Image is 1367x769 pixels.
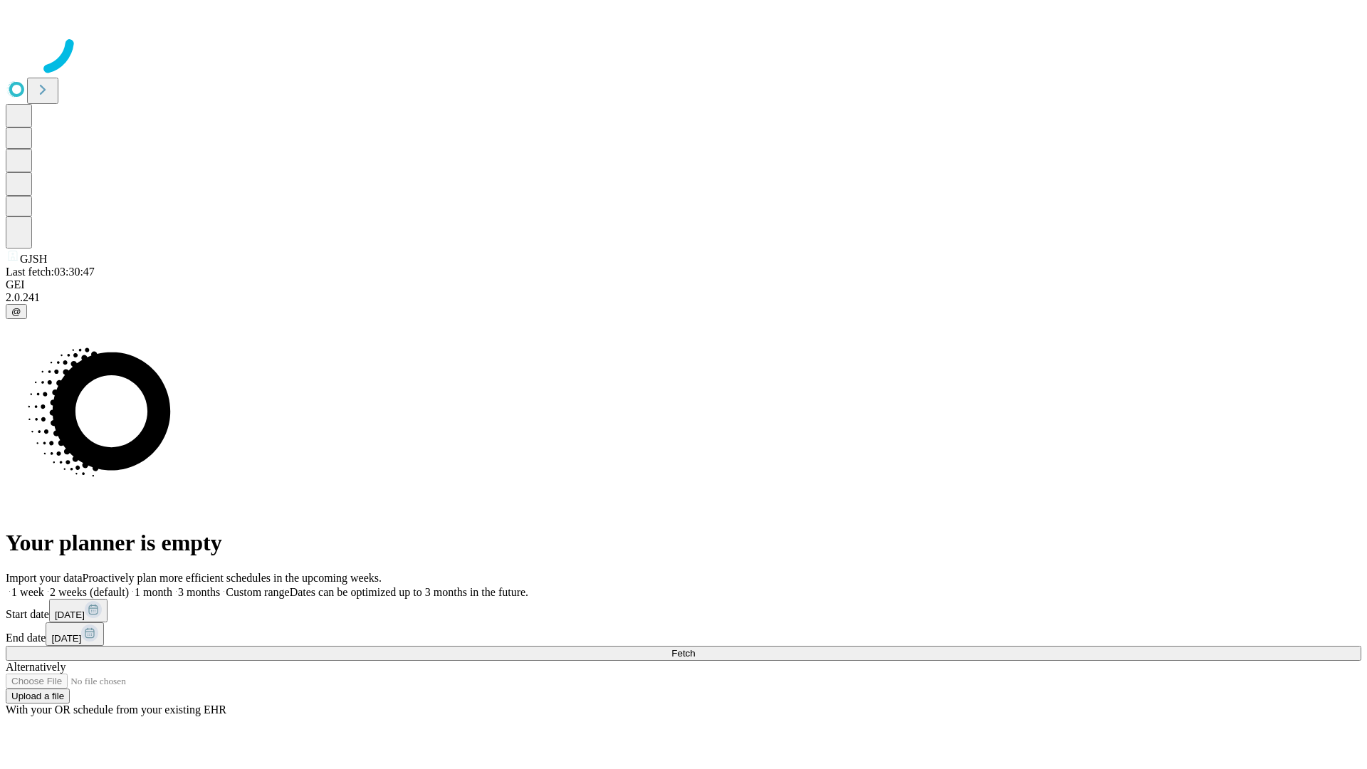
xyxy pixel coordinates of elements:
[290,586,528,598] span: Dates can be optimized up to 3 months in the future.
[135,586,172,598] span: 1 month
[50,586,129,598] span: 2 weeks (default)
[226,586,289,598] span: Custom range
[6,661,66,673] span: Alternatively
[6,530,1361,556] h1: Your planner is empty
[671,648,695,659] span: Fetch
[83,572,382,584] span: Proactively plan more efficient schedules in the upcoming weeks.
[6,703,226,716] span: With your OR schedule from your existing EHR
[6,646,1361,661] button: Fetch
[11,306,21,317] span: @
[6,266,95,278] span: Last fetch: 03:30:47
[11,586,44,598] span: 1 week
[51,633,81,644] span: [DATE]
[6,622,1361,646] div: End date
[49,599,108,622] button: [DATE]
[6,572,83,584] span: Import your data
[6,689,70,703] button: Upload a file
[55,610,85,620] span: [DATE]
[6,304,27,319] button: @
[6,291,1361,304] div: 2.0.241
[178,586,220,598] span: 3 months
[6,599,1361,622] div: Start date
[46,622,104,646] button: [DATE]
[6,278,1361,291] div: GEI
[20,253,47,265] span: GJSH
